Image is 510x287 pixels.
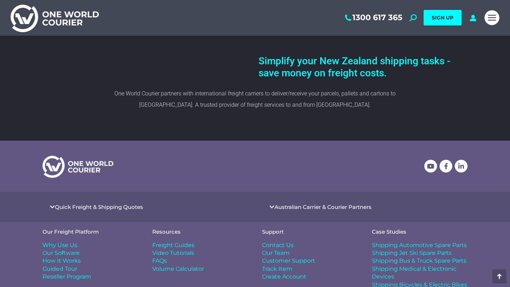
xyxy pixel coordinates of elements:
[152,257,167,265] span: FAQs
[262,249,290,257] span: Our Team
[42,273,138,281] a: Reseller Program
[372,257,467,265] a: Shipping Bus & Truck Spare Parts
[484,10,499,25] a: Mobile menu icon
[432,14,453,21] span: SIGN UP
[11,4,99,32] img: One World Courier
[42,265,77,273] span: Guided Tour
[372,265,467,281] a: Shipping Medical & Electronic Devices
[372,257,466,265] span: Shipping Bus & Truck Spare Parts
[344,13,402,22] a: 1300 617 365
[262,273,358,281] a: Create Account
[262,265,358,273] a: Track Item
[262,257,315,265] span: Customer Support
[262,273,306,281] span: Create Account
[42,241,77,249] span: Why Use Us
[42,241,138,249] a: Why Use Us
[152,249,194,257] span: Video Tutorials
[262,257,358,265] a: Customer Support
[42,249,138,257] a: Our Software
[42,229,138,234] h4: Our Freight Platform
[152,265,248,273] a: Volume Calculator
[152,229,248,234] h4: Resources
[262,241,358,249] a: Contact Us
[152,265,204,273] span: Volume Calculator
[274,204,372,210] a: Australian Carrier & Courier Partners
[152,241,194,249] span: Freight Guides
[372,249,467,257] a: Shipping Jet Ski Spare Parts
[42,257,138,265] a: How It Works
[372,229,467,234] h4: Case Studies
[259,55,460,79] h2: Simplify your New Zealand shipping tasks - save money on freight costs.
[152,249,248,257] a: Video Tutorials
[55,204,143,210] a: Quick Freight & Shipping Quotes
[262,265,292,273] span: Track Item
[42,249,80,257] span: Our Software
[262,249,358,257] a: Our Team
[372,241,467,249] a: Shipping Automotive Spare Parts
[152,241,248,249] a: Freight Guides
[42,265,138,273] a: Guided Tour
[372,249,452,257] span: Shipping Jet Ski Spare Parts
[42,273,91,281] span: Reseller Program
[424,10,461,25] a: SIGN UP
[42,257,81,265] span: How It Works
[106,88,404,111] p: One World Courier partners with international freight carriers to deliver/receive your parcels, p...
[152,257,248,265] a: FAQs
[262,229,358,234] h4: Support
[262,241,294,249] span: Contact Us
